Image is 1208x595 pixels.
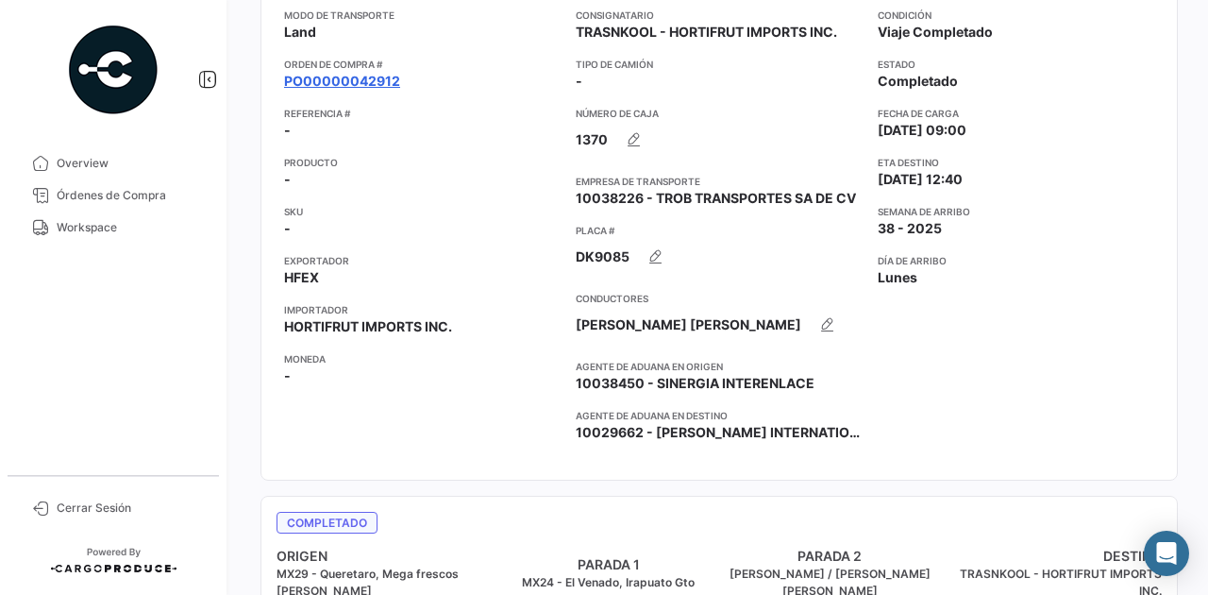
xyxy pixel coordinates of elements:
span: - [576,72,582,91]
span: Viaje Completado [878,23,993,42]
span: [DATE] 12:40 [878,170,963,189]
span: Completado [277,512,377,534]
h4: PARADA 2 [719,547,941,566]
span: [DATE] 09:00 [878,121,966,140]
app-card-info-title: Placa # [576,223,863,238]
app-card-info-title: Referencia # [284,106,561,121]
app-card-info-title: Fecha de carga [878,106,1154,121]
span: Órdenes de Compra [57,187,204,204]
span: HORTIFRUT IMPORTS INC. [284,317,452,336]
a: Workspace [15,212,211,244]
span: 10038226 - TROB TRANSPORTES SA DE CV [576,189,856,208]
h4: DESTINO [941,547,1163,566]
app-card-info-title: Agente de Aduana en Origen [576,359,863,374]
span: 1370 [576,130,608,149]
app-card-info-title: Agente de Aduana en Destino [576,408,863,423]
span: - [284,366,291,385]
span: 10029662 - [PERSON_NAME] INTERNATIONAL [576,423,863,442]
span: 10038450 - SINERGIA INTERENLACE [576,374,814,393]
a: PO00000042912 [284,72,400,91]
h4: PARADA 1 [498,555,720,574]
app-card-info-title: Moneda [284,351,561,366]
span: - [284,170,291,189]
app-card-info-title: ETA Destino [878,155,1154,170]
span: Overview [57,155,204,172]
app-card-info-title: Condición [878,8,1154,23]
span: HFEX [284,268,319,287]
span: Lunes [878,268,917,287]
app-card-info-title: Orden de Compra # [284,57,561,72]
span: Completado [878,72,958,91]
span: - [284,219,291,238]
app-card-info-title: Consignatario [576,8,863,23]
h5: MX24 - El Venado, Irapuato Gto [498,574,720,591]
span: Land [284,23,316,42]
app-card-info-title: Estado [878,57,1154,72]
a: Órdenes de Compra [15,179,211,212]
app-card-info-title: Exportador [284,253,561,268]
app-card-info-title: SKU [284,204,561,219]
app-card-info-title: Conductores [576,291,863,306]
app-card-info-title: Número de Caja [576,106,863,121]
span: TRASNKOOL - HORTIFRUT IMPORTS INC. [576,23,837,42]
span: Workspace [57,219,204,236]
app-card-info-title: Producto [284,155,561,170]
span: 38 - 2025 [878,219,942,238]
app-card-info-title: Importador [284,302,561,317]
app-card-info-title: Semana de Arribo [878,204,1154,219]
span: DK9085 [576,247,629,266]
app-card-info-title: Empresa de Transporte [576,174,863,189]
a: Overview [15,147,211,179]
img: powered-by.png [66,23,160,117]
div: Abrir Intercom Messenger [1144,531,1189,576]
span: [PERSON_NAME] [PERSON_NAME] [576,315,801,334]
app-card-info-title: Tipo de Camión [576,57,863,72]
app-card-info-title: Modo de Transporte [284,8,561,23]
app-card-info-title: Día de Arribo [878,253,1154,268]
h4: ORIGEN [277,547,498,566]
span: Cerrar Sesión [57,500,204,517]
